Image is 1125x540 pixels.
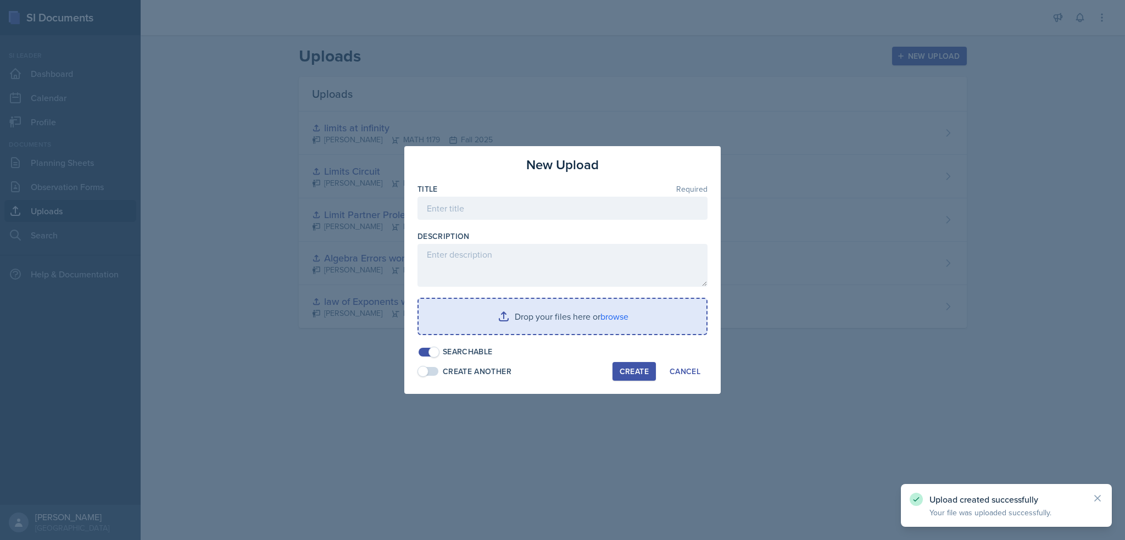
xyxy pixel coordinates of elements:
[620,367,649,376] div: Create
[526,155,599,175] h3: New Upload
[443,346,493,358] div: Searchable
[670,367,700,376] div: Cancel
[417,197,708,220] input: Enter title
[443,366,511,377] div: Create Another
[612,362,656,381] button: Create
[676,185,708,193] span: Required
[929,507,1083,518] p: Your file was uploaded successfully.
[662,362,708,381] button: Cancel
[929,494,1083,505] p: Upload created successfully
[417,183,438,194] label: Title
[417,231,470,242] label: Description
